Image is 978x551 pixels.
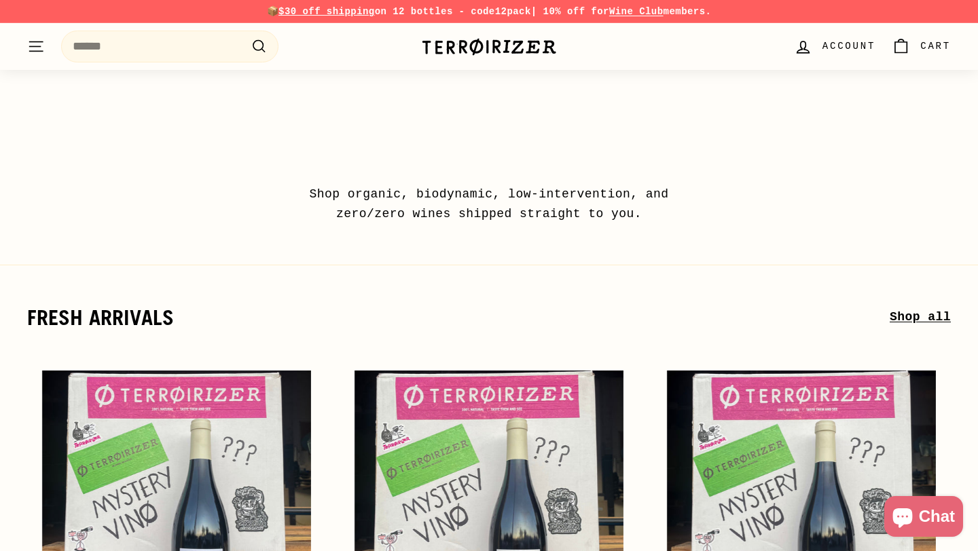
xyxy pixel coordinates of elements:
[278,6,375,17] span: $30 off shipping
[27,306,890,329] h2: fresh arrivals
[495,6,531,17] strong: 12pack
[884,26,959,66] a: Cart
[27,4,951,19] p: 📦 on 12 bottles - code | 10% off for members.
[920,39,951,54] span: Cart
[822,39,875,54] span: Account
[890,307,951,327] a: Shop all
[609,6,664,17] a: Wine Club
[880,496,967,540] inbox-online-store-chat: Shopify online store chat
[786,26,884,66] a: Account
[278,185,700,224] p: Shop organic, biodynamic, low-intervention, and zero/zero wines shipped straight to you.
